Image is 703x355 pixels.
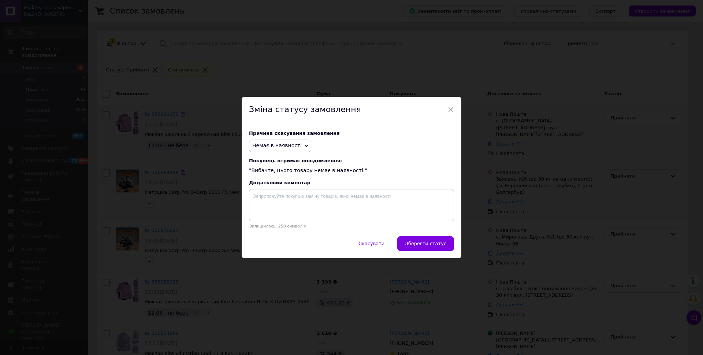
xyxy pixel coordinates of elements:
[249,130,454,136] div: Причина скасування замовлення
[249,224,454,229] p: Залишилось: 250 символів
[351,236,392,251] button: Скасувати
[249,180,454,185] div: Додатковий коментар
[242,97,461,123] div: Зміна статусу замовлення
[405,241,446,246] span: Зберегти статус
[252,143,302,148] span: Немає в наявності
[249,158,454,163] span: Покупець отримає повідомлення:
[397,236,454,251] button: Зберегти статус
[249,158,454,174] div: "Вибачте, цього товару немає в наявності."
[358,241,384,246] span: Скасувати
[447,103,454,116] span: ×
